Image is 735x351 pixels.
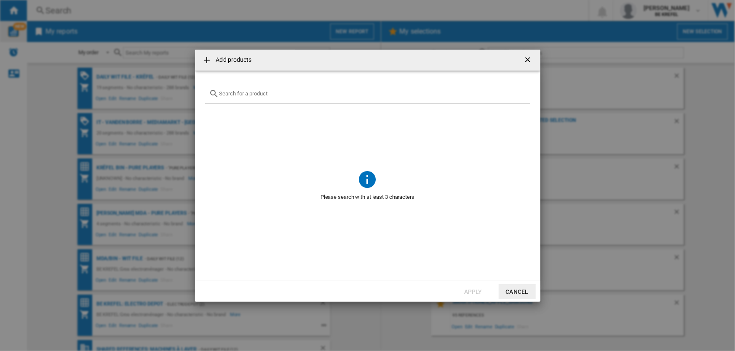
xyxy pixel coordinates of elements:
input: Search for a product [219,90,526,97]
button: Cancel [499,284,536,299]
h4: Add products [212,56,252,64]
button: Apply [455,284,492,299]
ng-md-icon: getI18NText('BUTTONS.CLOSE_DIALOG') [524,55,534,66]
span: Please search with at least 3 characters [205,189,530,205]
button: getI18NText('BUTTONS.CLOSE_DIALOG') [520,52,537,69]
